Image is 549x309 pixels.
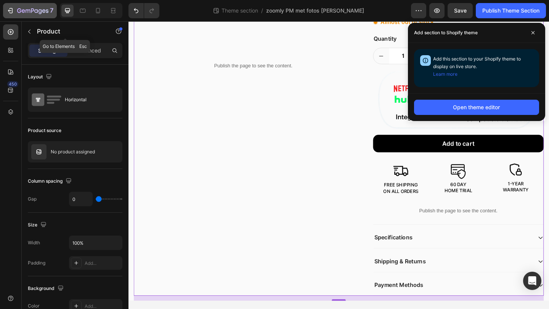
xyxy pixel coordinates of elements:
[28,260,45,266] div: Padding
[454,8,467,14] span: Save
[266,202,452,210] p: Publish the page to see the content.
[408,173,435,186] p: 1-YEAR WARRANTY
[3,3,57,18] button: 7
[288,154,304,170] img: Free Shipping Icon
[261,7,263,15] span: /
[315,29,332,46] button: increment
[128,21,549,309] iframe: Design area
[220,7,260,15] span: Theme section
[266,123,452,142] button: Add to cart
[28,72,53,82] div: Layout
[28,284,65,294] div: Background
[75,47,101,55] p: Advanced
[476,3,546,18] button: Publish Theme Section
[69,192,92,206] input: Auto
[37,27,102,36] p: Product
[7,81,18,87] div: 450
[268,283,321,291] p: Payment Methods
[266,51,452,119] img: gempages_550341891921544354-5a9c23d9-8d62-49af-82d3-0cfc662ba3ed.webp
[28,239,40,246] div: Width
[69,236,122,250] input: Auto
[28,220,48,230] div: Size
[51,149,95,154] p: No product assigned
[433,70,457,78] button: Learn more
[28,196,37,202] div: Gap
[523,272,541,290] div: Open Intercom Messenger
[266,14,452,24] div: Quantity
[341,129,376,137] div: Add to cart
[448,3,473,18] button: Save
[414,29,478,37] p: Add section to Shopify theme
[266,29,284,46] button: decrement
[413,153,429,169] img: Warranty Icon
[85,260,120,267] div: Add...
[414,100,539,115] button: Open theme editor
[266,7,364,15] span: zoomly PM met fotos [PERSON_NAME]
[453,104,500,111] div: Open theme editor
[284,29,315,46] input: quantity
[31,144,47,159] img: no image transparent
[28,127,61,134] div: Product source
[344,174,374,187] p: 60 DAY HOME TRIAL
[28,176,73,186] div: Column spacing
[128,3,159,18] div: Undo/Redo
[351,155,367,171] img: Home Trial Icon
[268,231,309,239] p: Specifications
[433,56,521,77] span: Add this section to your Shopify theme to display on live store.
[65,91,111,108] div: Horizontal
[277,174,315,188] p: FREE SHIPPING ON ALL ORDERS
[268,257,324,265] p: Shipping & Returns
[482,7,539,15] div: Publish Theme Section
[50,6,53,15] p: 7
[38,47,59,55] p: Settings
